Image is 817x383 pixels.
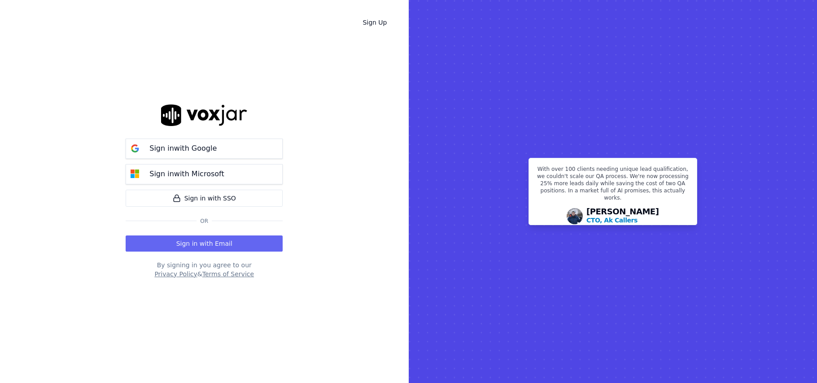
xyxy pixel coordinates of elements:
div: [PERSON_NAME] [586,208,659,225]
button: Sign inwith Microsoft [126,164,283,184]
button: Sign in with Email [126,235,283,252]
button: Terms of Service [202,270,254,279]
span: Or [197,218,212,225]
button: Sign inwith Google [126,139,283,159]
a: Sign Up [355,14,394,30]
a: Sign in with SSO [126,190,283,207]
img: Avatar [567,208,583,224]
img: logo [161,104,247,126]
p: Sign in with Microsoft [149,169,224,179]
button: Privacy Policy [154,270,197,279]
div: By signing in you agree to our & [126,261,283,279]
p: CTO, Ak Callers [586,216,638,225]
p: Sign in with Google [149,143,217,154]
img: google Sign in button [126,139,144,157]
img: microsoft Sign in button [126,165,144,183]
p: With over 100 clients needing unique lead qualification, we couldn't scale our QA process. We're ... [534,165,691,205]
